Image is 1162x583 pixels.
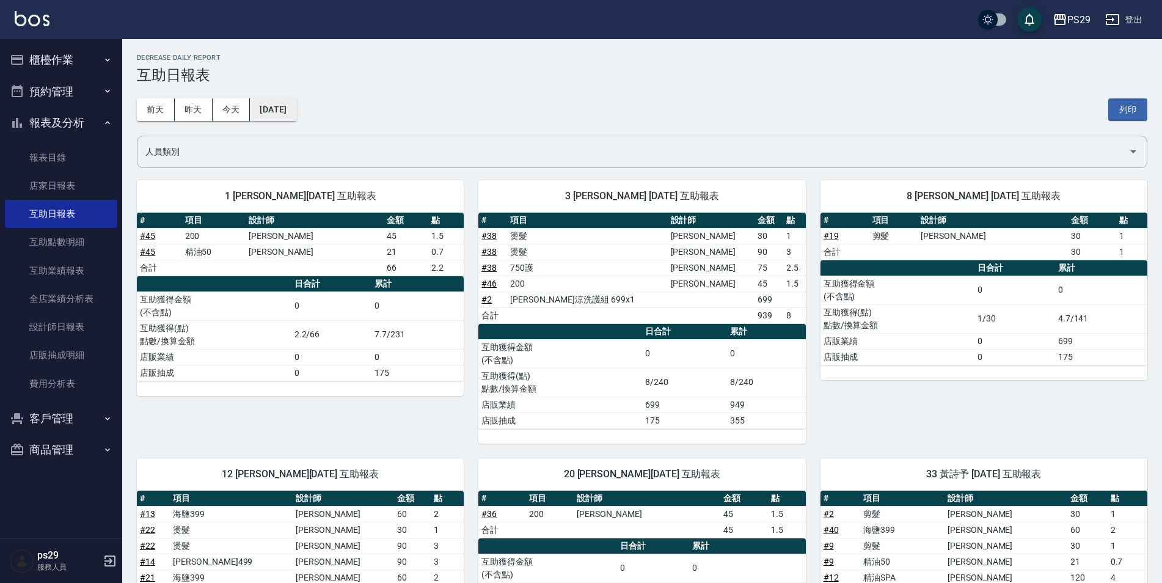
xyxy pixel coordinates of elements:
td: 200 [507,276,668,291]
td: 90 [394,538,431,554]
td: 1.5 [428,228,464,244]
th: 金額 [1067,491,1108,507]
td: 0 [371,291,464,320]
td: 1.5 [768,522,806,538]
th: 金額 [755,213,783,229]
td: [PERSON_NAME] [574,506,720,522]
td: [PERSON_NAME] [945,522,1067,538]
td: 1 [1108,538,1147,554]
td: 1 [1116,244,1147,260]
td: 精油50 [860,554,945,570]
p: 服務人員 [37,562,100,573]
th: 日合計 [642,324,727,340]
th: # [820,491,861,507]
a: 店販抽成明細 [5,341,117,369]
button: 昨天 [175,98,213,121]
button: 預約管理 [5,76,117,108]
th: 金額 [1068,213,1117,229]
td: 699 [1055,333,1147,349]
th: 項目 [507,213,668,229]
table: a dense table [478,491,805,538]
td: 1/30 [974,304,1054,333]
th: # [137,213,182,229]
td: 66 [384,260,429,276]
td: 2.5 [783,260,806,276]
td: 949 [727,397,805,413]
td: [PERSON_NAME] [246,228,384,244]
td: 1 [783,228,806,244]
th: # [478,213,507,229]
table: a dense table [137,276,464,381]
td: 60 [394,506,431,522]
a: 全店業績分析表 [5,285,117,313]
td: 200 [182,228,246,244]
td: 互助獲得(點) 點數/換算金額 [137,320,291,349]
td: 0.7 [428,244,464,260]
th: 項目 [869,213,918,229]
span: 20 [PERSON_NAME][DATE] 互助報表 [493,468,791,480]
td: 1.5 [768,506,806,522]
th: 日合計 [617,538,689,554]
button: Open [1124,142,1143,161]
th: 項目 [526,491,574,507]
td: 海鹽399 [860,522,945,538]
td: 699 [755,291,783,307]
td: 0 [1055,276,1147,304]
td: 7.7/231 [371,320,464,349]
th: 點 [768,491,806,507]
button: [DATE] [250,98,296,121]
td: [PERSON_NAME] [668,260,755,276]
td: 合計 [137,260,182,276]
td: [PERSON_NAME] [918,228,1067,244]
td: 1 [1116,228,1147,244]
a: #45 [140,231,155,241]
td: 699 [642,397,727,413]
table: a dense table [137,213,464,276]
a: #9 [824,557,834,566]
a: 互助點數明細 [5,228,117,256]
button: 登出 [1100,9,1147,31]
td: 海鹽399 [170,506,293,522]
a: #2 [481,295,492,304]
span: 33 黃詩予 [DATE] 互助報表 [835,468,1133,480]
th: 累計 [1055,260,1147,276]
a: #13 [140,509,155,519]
td: 75 [755,260,783,276]
td: 合計 [820,244,869,260]
a: #2 [824,509,834,519]
td: [PERSON_NAME] [246,244,384,260]
td: 店販業績 [137,349,291,365]
button: 報表及分析 [5,107,117,139]
td: 2.2 [428,260,464,276]
th: 點 [1116,213,1147,229]
td: 0 [371,349,464,365]
a: #38 [481,263,497,273]
td: 4.7/141 [1055,304,1147,333]
td: 3 [431,554,464,570]
td: 30 [394,522,431,538]
td: 0 [291,349,371,365]
td: 3 [783,244,806,260]
span: 12 [PERSON_NAME][DATE] 互助報表 [152,468,449,480]
td: 店販抽成 [137,365,291,381]
td: 45 [755,276,783,291]
td: 0 [291,365,371,381]
td: [PERSON_NAME] [945,538,1067,554]
a: 互助日報表 [5,200,117,228]
td: 175 [1055,349,1147,365]
td: 店販業績 [820,333,975,349]
td: 45 [720,522,768,538]
div: PS29 [1067,12,1091,28]
td: 互助獲得(點) 點數/換算金額 [478,368,642,397]
button: 櫃檯作業 [5,44,117,76]
td: 21 [384,244,429,260]
a: #40 [824,525,839,535]
td: 合計 [478,307,507,323]
td: 0 [617,554,689,582]
td: [PERSON_NAME] [293,538,395,554]
td: 燙髮 [507,244,668,260]
td: 2.2/66 [291,320,371,349]
th: 設計師 [918,213,1067,229]
table: a dense table [478,324,805,429]
img: Person [10,549,34,573]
